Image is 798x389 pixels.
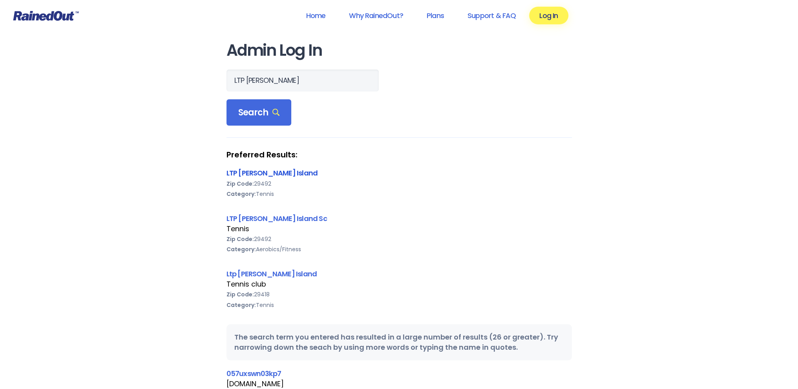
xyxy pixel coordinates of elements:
input: Search Orgs… [226,69,379,91]
div: Tennis [226,300,572,310]
div: Aerobics/Fitness [226,244,572,254]
a: 057uxswn03kp7 [226,369,281,378]
a: Support & FAQ [457,7,526,24]
div: LTP [PERSON_NAME] Island [226,168,572,178]
a: LTP [PERSON_NAME] Island Sc [226,214,327,223]
a: Log In [529,7,568,24]
strong: Preferred Results: [226,150,572,160]
div: 29418 [226,289,572,300]
div: 057uxswn03kp7 [226,368,572,379]
b: Category: [226,245,256,253]
a: Plans [416,7,454,24]
div: Tennis club [226,279,572,289]
div: Ltp [PERSON_NAME] Island [226,268,572,279]
div: Search [226,99,292,126]
div: LTP [PERSON_NAME] Island Sc [226,213,572,224]
a: Ltp [PERSON_NAME] Island [226,269,317,279]
b: Category: [226,190,256,198]
a: Why RainedOut? [339,7,413,24]
div: Tennis [226,224,572,234]
div: Tennis [226,189,572,199]
b: Zip Code: [226,180,254,188]
a: LTP [PERSON_NAME] Island [226,168,318,178]
b: Category: [226,301,256,309]
div: 29492 [226,234,572,244]
div: The search term you entered has resulted in a large number of results (26 or greater). Try narrow... [226,324,572,360]
h1: Admin Log In [226,42,572,59]
b: Zip Code: [226,290,254,298]
div: [DOMAIN_NAME] [226,379,572,389]
span: Search [238,107,280,118]
a: Home [296,7,336,24]
b: Zip Code: [226,235,254,243]
div: 29492 [226,179,572,189]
